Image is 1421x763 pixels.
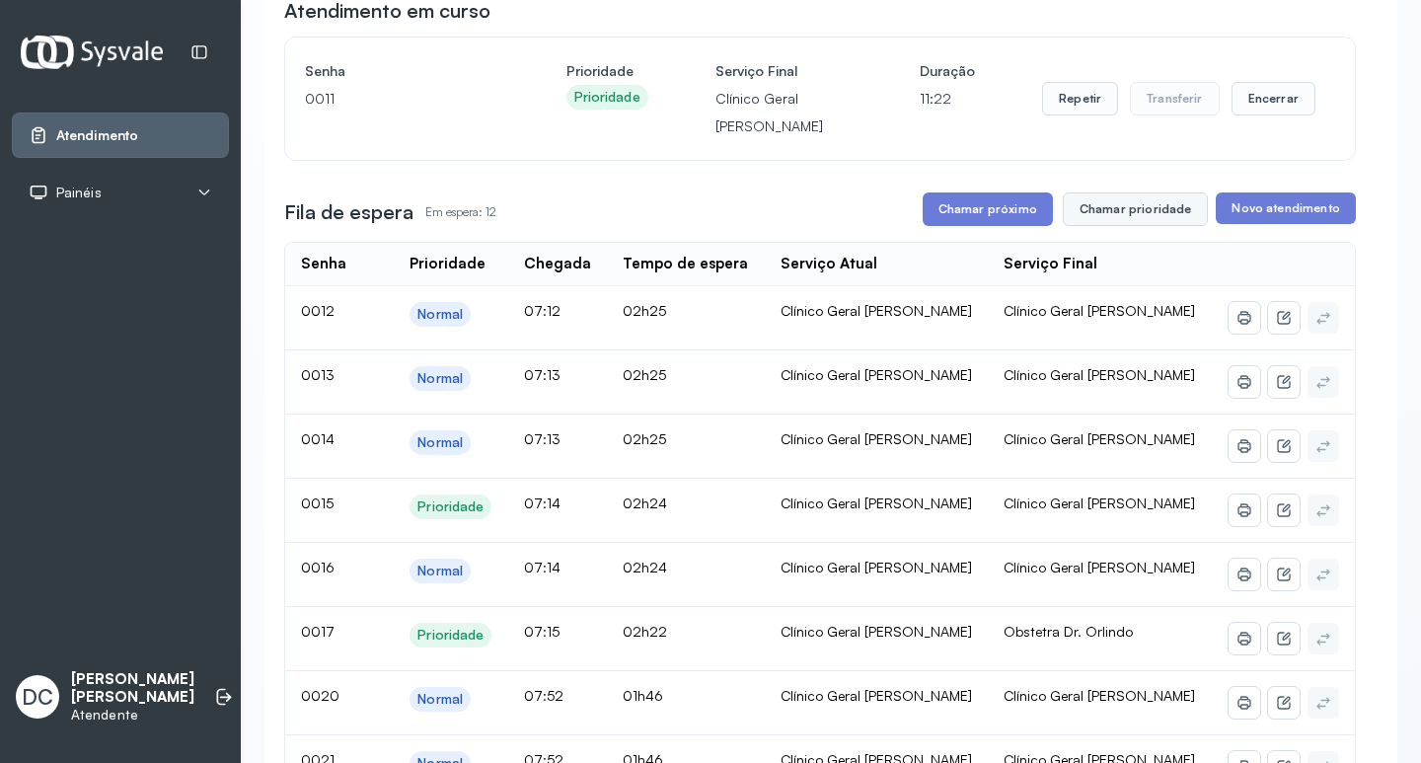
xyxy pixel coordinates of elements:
a: Atendimento [29,125,212,145]
div: Normal [417,306,463,323]
div: Prioridade [417,498,484,515]
div: Prioridade [574,89,640,106]
span: 07:52 [524,687,563,704]
button: Repetir [1042,82,1118,115]
div: Tempo de espera [623,255,748,273]
div: Clínico Geral [PERSON_NAME] [781,430,973,448]
h4: Serviço Final [715,57,853,85]
span: 01h46 [623,687,663,704]
p: Atendente [71,707,194,724]
span: Clínico Geral [PERSON_NAME] [1004,430,1195,447]
span: 02h24 [623,559,667,575]
div: Clínico Geral [PERSON_NAME] [781,687,973,705]
div: Normal [417,691,463,708]
span: 02h22 [623,623,667,640]
button: Transferir [1130,82,1220,115]
span: 07:12 [524,302,561,319]
span: 02h25 [623,302,666,319]
div: Normal [417,370,463,387]
div: Chegada [524,255,591,273]
div: Prioridade [410,255,486,273]
span: 07:13 [524,430,561,447]
h3: Fila de espera [284,198,413,226]
span: 0016 [301,559,335,575]
span: 02h25 [623,366,666,383]
div: Clínico Geral [PERSON_NAME] [781,623,973,641]
span: Obstetra Dr. Orlindo [1004,623,1133,640]
span: 0013 [301,366,335,383]
h4: Prioridade [566,57,648,85]
p: [PERSON_NAME] [PERSON_NAME] [71,670,194,708]
button: Encerrar [1232,82,1315,115]
div: Clínico Geral [PERSON_NAME] [781,495,973,512]
div: Normal [417,563,463,579]
span: 02h24 [623,495,667,511]
span: 07:14 [524,495,561,511]
span: Clínico Geral [PERSON_NAME] [1004,495,1195,511]
div: Serviço Atual [781,255,877,273]
span: Clínico Geral [PERSON_NAME] [1004,687,1195,704]
div: Clínico Geral [PERSON_NAME] [781,366,973,384]
button: Chamar prioridade [1063,192,1209,226]
div: Prioridade [417,627,484,644]
span: 07:15 [524,623,560,640]
div: Serviço Final [1004,255,1097,273]
button: Novo atendimento [1216,192,1355,224]
span: 0014 [301,430,335,447]
span: 07:14 [524,559,561,575]
div: Clínico Geral [PERSON_NAME] [781,559,973,576]
span: Clínico Geral [PERSON_NAME] [1004,366,1195,383]
div: Clínico Geral [PERSON_NAME] [781,302,973,320]
span: 0012 [301,302,335,319]
span: 0015 [301,495,334,511]
span: Painéis [56,185,102,201]
span: 0020 [301,687,339,704]
p: 11:22 [920,85,975,113]
button: Chamar próximo [923,192,1053,226]
span: 07:13 [524,366,561,383]
p: Clínico Geral [PERSON_NAME] [715,85,853,140]
span: Clínico Geral [PERSON_NAME] [1004,559,1195,575]
p: Em espera: 12 [425,198,496,226]
span: Clínico Geral [PERSON_NAME] [1004,302,1195,319]
span: 02h25 [623,430,666,447]
p: 0011 [305,85,499,113]
h4: Duração [920,57,975,85]
div: Senha [301,255,346,273]
h4: Senha [305,57,499,85]
img: Logotipo do estabelecimento [21,36,163,68]
span: 0017 [301,623,335,640]
span: Atendimento [56,127,138,144]
div: Normal [417,434,463,451]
